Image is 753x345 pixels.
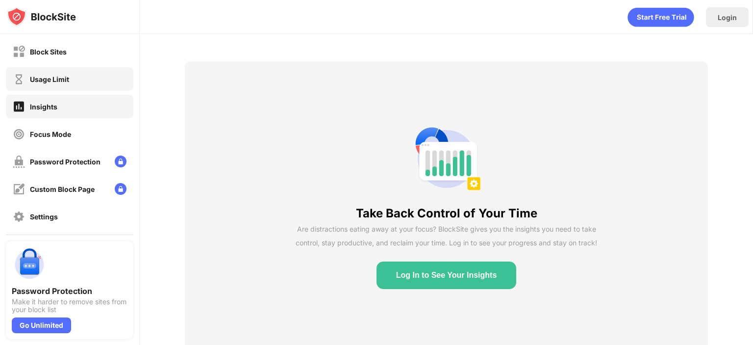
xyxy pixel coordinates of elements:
[13,156,25,168] img: password-protection-off.svg
[356,206,537,220] div: Take Back Control of Your Time
[12,286,127,296] div: Password Protection
[30,185,95,193] div: Custom Block Page
[13,46,25,58] img: block-off.svg
[627,7,694,27] div: animation
[13,183,25,195] img: customize-block-page-off.svg
[296,222,597,250] div: Are distractions eating away at your focus? BlockSite gives you the insights you need to take con...
[30,48,67,56] div: Block Sites
[411,124,482,194] img: insights-non-login-state.png
[12,247,47,282] img: push-password-protection.svg
[12,298,127,314] div: Make it harder to remove sites from your block list
[13,128,25,140] img: focus-off.svg
[13,73,25,85] img: time-usage-off.svg
[376,262,517,289] button: Log In to See Your Insights
[115,156,126,167] img: lock-menu.svg
[115,183,126,195] img: lock-menu.svg
[7,7,76,27] img: logo-blocksite.svg
[30,103,57,111] div: Insights
[718,13,737,22] div: Login
[13,211,25,223] img: settings-off.svg
[30,212,58,221] div: Settings
[13,100,25,113] img: insights-on.svg
[30,130,71,138] div: Focus Mode
[30,158,100,166] div: Password Protection
[12,318,71,333] div: Go Unlimited
[30,75,69,83] div: Usage Limit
